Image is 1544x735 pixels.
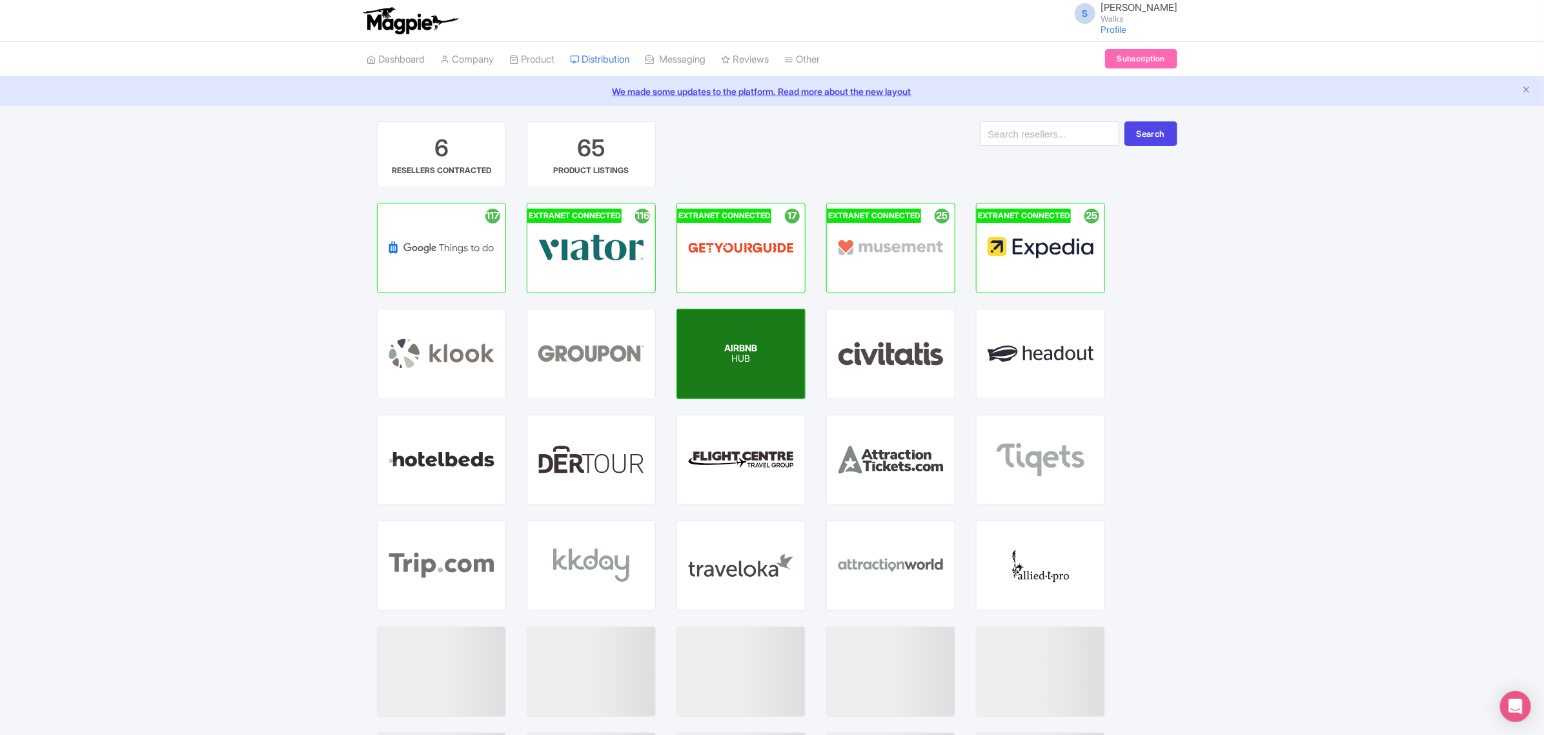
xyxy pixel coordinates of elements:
a: Product [509,42,554,78]
a: EXTRANET CONNECTED 116 [527,203,656,293]
div: 65 [578,132,605,165]
a: We made some updates to the platform. Read more about the new layout [8,85,1536,98]
a: Subscription [1105,49,1177,68]
a: Distribution [570,42,629,78]
a: Messaging [645,42,706,78]
a: Other [784,42,820,78]
span: AIRBNB [725,342,758,353]
a: Company [440,42,494,78]
a: Dashboard [367,42,425,78]
span: [PERSON_NAME] [1101,1,1177,14]
a: 6 RESELLERS CONTRACTED [377,121,506,187]
a: EXTRANET CONNECTED 17 [676,203,806,293]
div: 6 [434,132,449,165]
input: Search resellers... [980,121,1119,146]
a: 117 [377,203,506,293]
a: EXTRANET CONNECTED 0 AIRBNB HUB [676,309,806,399]
a: S [PERSON_NAME] Walks [1067,3,1177,23]
span: S [1075,3,1095,24]
a: Profile [1101,24,1126,35]
button: Search [1124,121,1177,146]
div: PRODUCT LISTINGS [554,165,629,176]
a: EXTRANET CONNECTED 25 [826,203,955,293]
button: Close announcement [1521,83,1531,98]
a: Reviews [721,42,769,78]
div: RESELLERS CONTRACTED [392,165,491,176]
small: Walks [1101,15,1177,23]
a: 65 PRODUCT LISTINGS [527,121,656,187]
a: EXTRANET CONNECTED 25 [976,203,1105,293]
div: Open Intercom Messenger [1500,691,1531,722]
img: logo-ab69f6fb50320c5b225c76a69d11143b.png [360,6,460,35]
p: HUB [725,354,758,365]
